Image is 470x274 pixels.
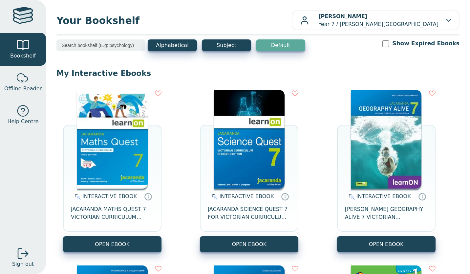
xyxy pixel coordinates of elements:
[337,236,436,252] button: OPEN EBOOK
[208,205,290,221] span: JACARANDA SCIENCE QUEST 7 FOR VICTORIAN CURRICULUM LEARNON 2E EBOOK
[73,193,81,201] img: interactive.svg
[56,39,145,51] input: Search bookshelf (E.g: psychology)
[7,118,38,126] span: Help Centre
[418,193,426,200] a: Interactive eBooks are accessed online via the publisher’s portal. They contain interactive resou...
[63,236,161,252] button: OPEN EBOOK
[10,52,36,60] span: Bookshelf
[71,205,154,221] span: JACARANDA MATHS QUEST 7 VICTORIAN CURRICULUM LEARNON EBOOK 3E
[202,39,251,51] button: Subject
[4,85,42,93] span: Offline Reader
[345,205,428,221] span: [PERSON_NAME] GEOGRAPHY ALIVE 7 VICTORIAN CURRICULUM LEARNON EBOOK 2E
[144,193,152,200] a: Interactive eBooks are accessed online via the publisher’s portal. They contain interactive resou...
[281,193,289,200] a: Interactive eBooks are accessed online via the publisher’s portal. They contain interactive resou...
[292,11,459,30] button: [PERSON_NAME]Year 7 / [PERSON_NAME][GEOGRAPHIC_DATA]
[318,12,438,28] p: Year 7 / [PERSON_NAME][GEOGRAPHIC_DATA]
[56,68,459,78] p: My Interactive Ebooks
[356,193,411,199] span: INTERACTIVE EBOOK
[347,193,355,201] img: interactive.svg
[219,193,274,199] span: INTERACTIVE EBOOK
[392,39,459,48] label: Show Expired Ebooks
[256,39,305,51] button: Default
[82,193,137,199] span: INTERACTIVE EBOOK
[318,13,367,19] b: [PERSON_NAME]
[209,193,218,201] img: interactive.svg
[214,90,285,189] img: 329c5ec2-5188-ea11-a992-0272d098c78b.jpg
[351,90,421,189] img: cc9fd0c4-7e91-e911-a97e-0272d098c78b.jpg
[200,236,298,252] button: OPEN EBOOK
[77,90,148,189] img: b87b3e28-4171-4aeb-a345-7fa4fe4e6e25.jpg
[12,260,34,268] span: Sign out
[56,13,292,28] span: Your Bookshelf
[148,39,197,51] button: Alphabetical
